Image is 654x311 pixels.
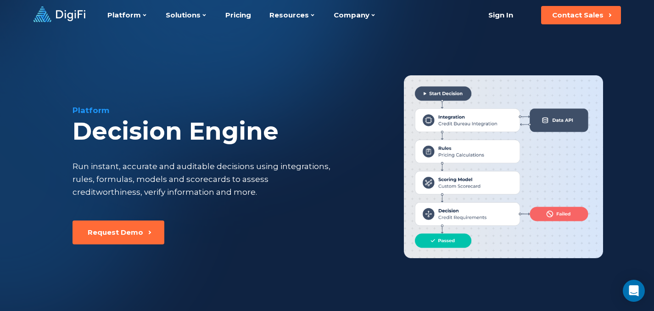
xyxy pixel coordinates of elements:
[73,118,375,145] div: Decision Engine
[73,105,375,116] div: Platform
[552,11,604,20] div: Contact Sales
[477,6,525,24] a: Sign In
[541,6,621,24] button: Contact Sales
[623,280,645,302] div: Open Intercom Messenger
[73,221,164,244] button: Request Demo
[73,160,333,198] div: Run instant, accurate and auditable decisions using integrations, rules, formulas, models and sco...
[88,228,143,237] div: Request Demo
